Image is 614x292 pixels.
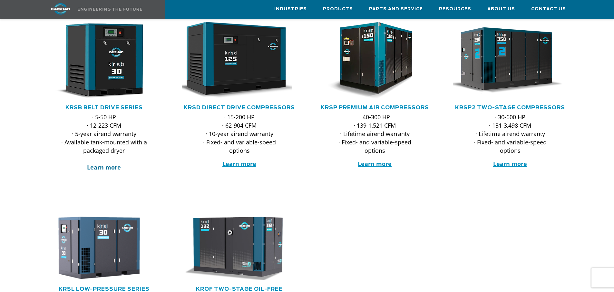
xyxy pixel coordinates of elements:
a: Learn more [87,163,121,171]
span: Parts and Service [369,5,423,13]
img: krsd125 [177,22,292,99]
div: krsb30 [47,22,161,99]
div: krsp150 [317,22,432,99]
p: · 15-200 HP · 62-904 CFM · 10-year airend warranty · Fixed- and variable-speed options [195,113,284,155]
p: · 40-300 HP · 139-1,521 CFM · Lifetime airend warranty · Fixed- and variable-speed options [330,113,419,155]
a: About Us [487,0,515,18]
a: Learn more [493,160,527,168]
img: krsb30 [42,22,157,99]
a: KRSL Low-Pressure Series [59,287,150,292]
p: · 5-50 HP · 12-223 CFM · 5-year airend warranty · Available tank-mounted with a packaged dryer [60,113,149,171]
img: krsp350 [448,22,563,99]
a: KRSB Belt Drive Series [65,105,143,110]
img: krsp150 [313,22,427,99]
a: Learn more [358,160,392,168]
img: kaishan logo [36,3,85,15]
img: Engineering the future [78,8,142,11]
a: Industries [274,0,307,18]
a: Learn more [222,160,256,168]
a: Parts and Service [369,0,423,18]
a: KROF TWO-STAGE OIL-FREE [196,287,283,292]
a: KRSP Premium Air Compressors [321,105,429,110]
div: krsp350 [453,22,568,99]
a: Contact Us [531,0,566,18]
span: Industries [274,5,307,13]
span: Resources [439,5,471,13]
span: Products [323,5,353,13]
img: krsl30 [42,215,157,281]
a: Products [323,0,353,18]
a: Resources [439,0,471,18]
div: krsl30 [47,215,161,281]
span: About Us [487,5,515,13]
a: KRSD Direct Drive Compressors [184,105,295,110]
span: Contact Us [531,5,566,13]
img: krof132 [177,215,292,281]
div: krsd125 [182,22,297,99]
div: krof132 [182,215,297,281]
a: KRSP2 Two-Stage Compressors [455,105,565,110]
p: · 30-600 HP · 131-3,498 CFM · Lifetime airend warranty · Fixed- and variable-speed options [466,113,555,155]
